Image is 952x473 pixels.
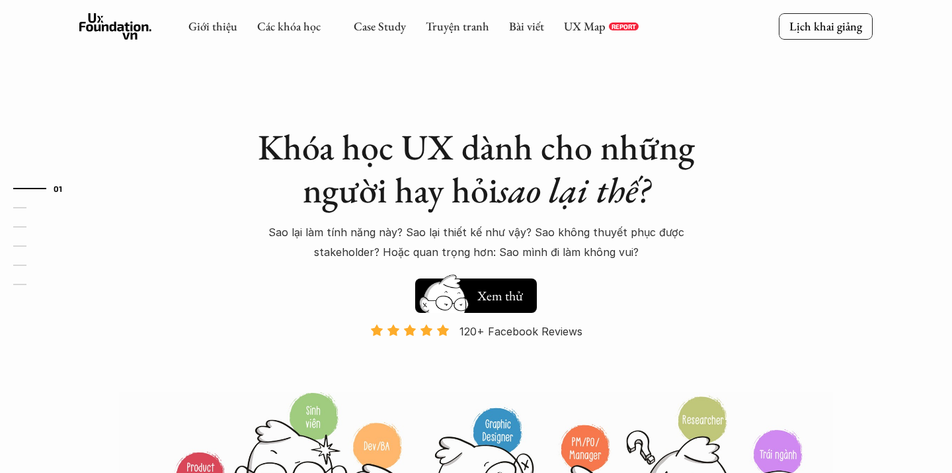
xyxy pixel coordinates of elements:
[609,22,639,30] a: REPORT
[459,322,582,341] p: 120+ Facebook Reviews
[498,167,650,213] em: sao lại thế?
[564,19,606,34] a: UX Map
[13,181,76,196] a: 01
[54,184,63,193] strong: 01
[477,286,523,305] h5: Xem thử
[354,19,406,34] a: Case Study
[245,126,707,212] h1: Khóa học UX dành cho những người hay hỏi
[188,19,237,34] a: Giới thiệu
[245,222,707,263] p: Sao lại làm tính năng này? Sao lại thiết kế như vậy? Sao không thuyết phục được stakeholder? Hoặc...
[509,19,544,34] a: Bài viết
[612,22,636,30] p: REPORT
[358,323,594,390] a: 120+ Facebook Reviews
[415,272,537,313] a: Xem thử
[789,19,862,34] p: Lịch khai giảng
[779,13,873,39] a: Lịch khai giảng
[257,19,321,34] a: Các khóa học
[426,19,489,34] a: Truyện tranh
